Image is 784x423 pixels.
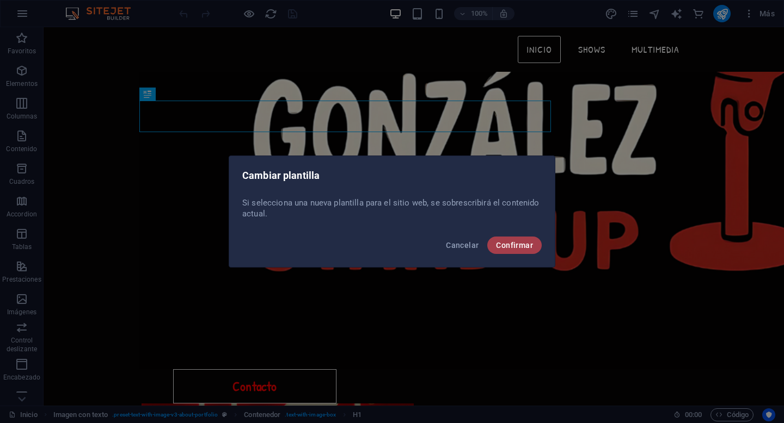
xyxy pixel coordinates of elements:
p: Si selecciona una nueva plantilla para el sitio web, se sobrescribirá el contenido actual. [242,197,542,219]
h2: Cambiar plantilla [242,169,542,182]
button: Confirmar [487,237,542,254]
span: Confirmar [496,241,533,250]
button: Cancelar [442,237,483,254]
span: Cancelar [446,241,479,250]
